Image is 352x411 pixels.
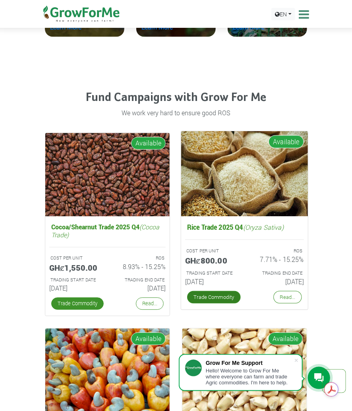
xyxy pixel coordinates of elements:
[131,333,166,345] span: Available
[206,368,294,386] div: Hello! Welcome to Grow For Me where everyone can farm and trade Agric commodities. I'm here to help.
[186,248,237,255] p: COST PER UNIT
[49,263,102,273] h5: GHȼ1,550.00
[51,298,104,310] a: Trade Commodity
[181,132,308,217] img: growforme image
[185,221,304,233] h5: Rice Trade 2025 Q4
[252,270,303,277] p: Estimated Trading End Date
[51,223,159,239] i: (Cocoa Trade)
[251,278,304,286] h6: [DATE]
[115,255,165,262] p: ROS
[50,255,101,262] p: COST PER UNIT
[49,285,102,292] h6: [DATE]
[50,277,101,284] p: Estimated Trading Start Date
[268,333,303,345] span: Available
[45,133,170,217] img: growforme image
[243,223,284,231] i: (Oryza Sativa)
[136,298,164,310] a: Read...
[206,360,294,366] div: Grow For Me Support
[269,136,304,149] span: Available
[49,221,166,240] h5: Cocoa/Shearnut Trade 2025 Q4
[131,137,166,150] span: Available
[114,285,166,292] h6: [DATE]
[114,263,166,271] h6: 8.93% - 15.25%
[187,291,241,304] a: Trade Commodity
[251,256,304,264] h6: 7.71% - 15.25%
[45,91,307,105] h4: Fund Campaigns with Grow For Me
[252,248,303,255] p: ROS
[271,8,295,20] a: EN
[273,291,302,304] a: Read...
[185,256,238,266] h5: GHȼ800.00
[186,270,237,277] p: Estimated Trading Start Date
[115,277,165,284] p: Estimated Trading End Date
[46,109,306,118] p: We work very hard to ensure good ROS
[185,278,238,286] h6: [DATE]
